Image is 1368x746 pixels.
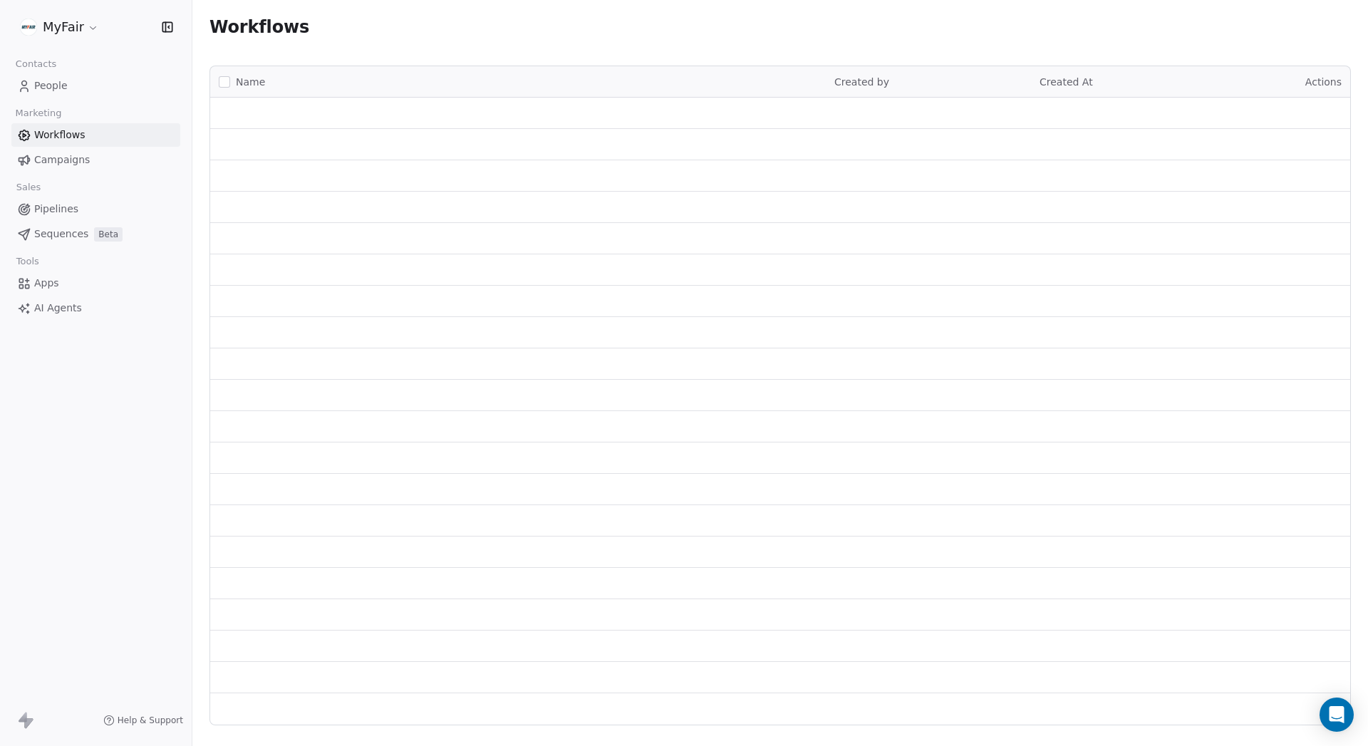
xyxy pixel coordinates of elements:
span: Apps [34,276,59,291]
a: Campaigns [11,148,180,172]
span: Actions [1305,76,1342,88]
span: Sequences [34,227,88,242]
span: Workflows [209,17,309,37]
span: Created by [834,76,889,88]
img: %C3%AC%C2%9B%C2%90%C3%AD%C2%98%C2%95%20%C3%AB%C2%A1%C2%9C%C3%AA%C2%B3%C2%A0(white+round).png [20,19,37,36]
span: Name [236,75,265,90]
span: Contacts [9,53,63,75]
span: Beta [94,227,123,242]
span: Workflows [34,128,85,143]
span: MyFair [43,18,84,36]
span: Sales [10,177,47,198]
a: SequencesBeta [11,222,180,246]
span: Created At [1040,76,1093,88]
a: AI Agents [11,296,180,320]
a: Workflows [11,123,180,147]
span: Pipelines [34,202,78,217]
a: Pipelines [11,197,180,221]
button: MyFair [17,15,102,39]
div: Open Intercom Messenger [1320,698,1354,732]
span: Marketing [9,103,68,124]
span: Help & Support [118,715,183,726]
a: People [11,74,180,98]
span: Tools [10,251,45,272]
span: People [34,78,68,93]
span: AI Agents [34,301,82,316]
a: Apps [11,271,180,295]
span: Campaigns [34,152,90,167]
a: Help & Support [103,715,183,726]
